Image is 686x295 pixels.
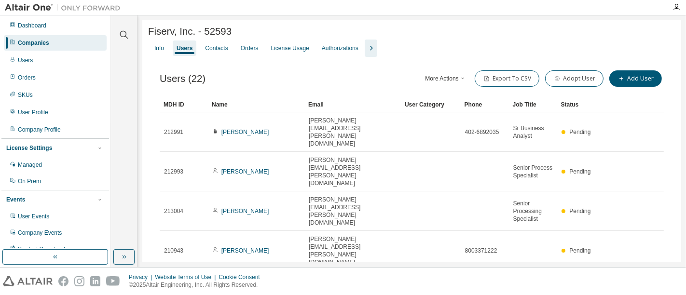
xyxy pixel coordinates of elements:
[465,247,497,255] span: 8003371222
[18,245,68,253] div: Product Downloads
[18,177,41,185] div: On Prem
[6,144,52,152] div: License Settings
[154,44,164,52] div: Info
[18,108,48,116] div: User Profile
[569,168,590,175] span: Pending
[545,70,604,87] button: Adopt User
[513,97,553,112] div: Job Title
[308,97,397,112] div: Email
[164,128,183,136] span: 212991
[164,207,183,215] span: 213004
[322,44,358,52] div: Authorizations
[241,44,259,52] div: Orders
[164,97,204,112] div: MDH ID
[475,70,539,87] button: Export To CSV
[205,44,228,52] div: Contacts
[221,247,269,254] a: [PERSON_NAME]
[219,273,265,281] div: Cookie Consent
[18,161,42,169] div: Managed
[5,3,125,13] img: Altair One
[309,117,397,147] span: [PERSON_NAME][EMAIL_ADDRESS][PERSON_NAME][DOMAIN_NAME]
[309,196,397,227] span: [PERSON_NAME][EMAIL_ADDRESS][PERSON_NAME][DOMAIN_NAME]
[513,164,553,179] span: Senior Process Specialist
[155,273,219,281] div: Website Terms of Use
[221,129,269,135] a: [PERSON_NAME]
[160,73,206,84] span: Users (22)
[609,70,662,87] button: Add User
[6,196,25,203] div: Events
[18,229,62,237] div: Company Events
[212,97,301,112] div: Name
[569,129,590,135] span: Pending
[18,56,33,64] div: Users
[18,126,61,134] div: Company Profile
[309,235,397,266] span: [PERSON_NAME][EMAIL_ADDRESS][PERSON_NAME][DOMAIN_NAME]
[465,97,505,112] div: Phone
[405,97,457,112] div: User Category
[513,200,553,223] span: Senior Processing Specialist
[569,208,590,215] span: Pending
[90,276,100,286] img: linkedin.svg
[129,281,266,289] p: © 2025 Altair Engineering, Inc. All Rights Reserved.
[106,276,120,286] img: youtube.svg
[164,247,183,255] span: 210943
[148,26,232,37] span: Fiserv, Inc. - 52593
[58,276,69,286] img: facebook.svg
[129,273,155,281] div: Privacy
[18,22,46,29] div: Dashboard
[513,124,553,140] span: Sr Business Analyst
[221,208,269,215] a: [PERSON_NAME]
[221,168,269,175] a: [PERSON_NAME]
[177,44,192,52] div: Users
[164,168,183,175] span: 212993
[569,247,590,254] span: Pending
[561,97,602,112] div: Status
[18,74,36,81] div: Orders
[18,91,33,99] div: SKUs
[18,39,49,47] div: Companies
[74,276,84,286] img: instagram.svg
[3,276,53,286] img: altair_logo.svg
[423,70,469,87] button: More Actions
[309,156,397,187] span: [PERSON_NAME][EMAIL_ADDRESS][PERSON_NAME][DOMAIN_NAME]
[465,128,499,136] span: 402-6892035
[18,213,49,220] div: User Events
[271,44,309,52] div: License Usage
